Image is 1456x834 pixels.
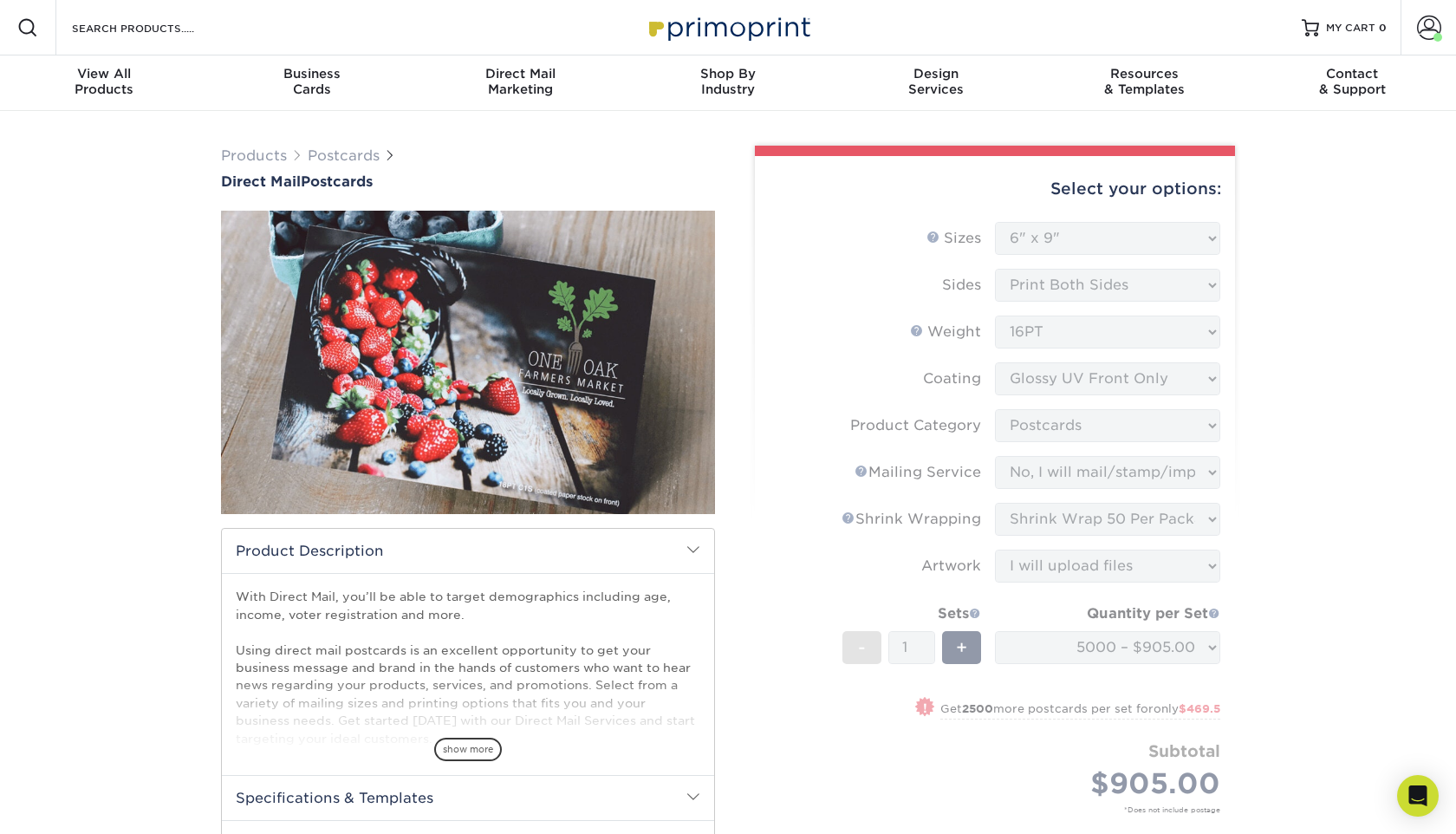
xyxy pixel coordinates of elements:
[769,156,1221,222] div: Select your options:
[1248,66,1456,97] div: & Support
[1248,66,1456,81] span: Contact
[832,66,1040,97] div: Services
[641,9,815,46] img: Primoprint
[624,66,832,81] span: Shop By
[416,66,624,81] span: Direct Mail
[624,66,832,97] div: Industry
[1248,55,1456,111] a: Contact& Support
[1397,775,1439,817] div: Open Intercom Messenger
[221,192,715,533] img: Direct Mail 01
[434,738,502,761] span: show more
[1040,66,1248,97] div: & Templates
[221,147,287,164] a: Products
[4,781,147,828] iframe: Google Customer Reviews
[221,173,301,190] span: Direct Mail
[1040,66,1248,81] span: Resources
[832,55,1040,111] a: DesignServices
[832,66,1040,81] span: Design
[221,173,715,190] h1: Postcards
[70,17,239,38] input: SEARCH PRODUCTS.....
[308,147,380,164] a: Postcards
[222,529,714,573] h2: Product Description
[1379,22,1387,34] span: 0
[416,55,624,111] a: Direct MailMarketing
[208,55,416,111] a: BusinessCards
[221,173,715,190] a: Direct MailPostcards
[208,66,416,97] div: Cards
[624,55,832,111] a: Shop ByIndustry
[1040,55,1248,111] a: Resources& Templates
[236,588,700,747] p: With Direct Mail, you’ll be able to target demographics including age, income, voter registration...
[1326,21,1375,36] span: MY CART
[208,66,416,81] span: Business
[416,66,624,97] div: Marketing
[222,775,714,820] h2: Specifications & Templates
